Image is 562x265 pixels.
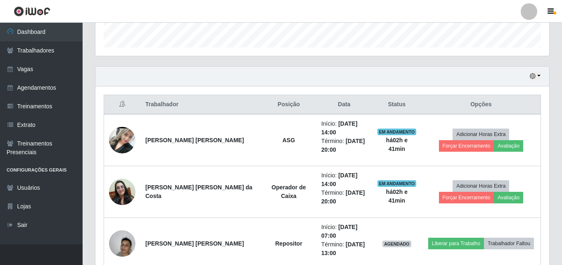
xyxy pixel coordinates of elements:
[484,238,534,249] button: Trabalhador Faltou
[109,226,135,261] img: 1751054548939.jpeg
[494,140,523,152] button: Avaliação
[145,240,244,247] strong: [PERSON_NAME] [PERSON_NAME]
[321,137,367,154] li: Término:
[321,240,367,258] li: Término:
[282,137,295,143] strong: ASG
[439,140,494,152] button: Forçar Encerramento
[372,95,422,115] th: Status
[140,95,261,115] th: Trabalhador
[272,184,306,199] strong: Operador de Caixa
[321,120,358,136] time: [DATE] 14:00
[453,180,509,192] button: Adicionar Horas Extra
[109,111,135,170] img: 1755712424414.jpeg
[382,241,411,247] span: AGENDADO
[109,179,135,205] img: 1754064940964.jpeg
[377,129,417,135] span: EM ANDAMENTO
[494,192,523,203] button: Avaliação
[321,189,367,206] li: Término:
[321,223,367,240] li: Início:
[321,119,367,137] li: Início:
[439,192,494,203] button: Forçar Encerramento
[316,95,372,115] th: Data
[145,137,244,143] strong: [PERSON_NAME] [PERSON_NAME]
[321,224,358,239] time: [DATE] 07:00
[422,95,541,115] th: Opções
[386,137,408,152] strong: há 02 h e 41 min
[321,172,358,187] time: [DATE] 14:00
[453,129,509,140] button: Adicionar Horas Extra
[261,95,316,115] th: Posição
[145,184,252,199] strong: [PERSON_NAME] [PERSON_NAME] da Costa
[275,240,302,247] strong: Repositor
[321,171,367,189] li: Início:
[428,238,484,249] button: Liberar para Trabalho
[14,6,50,17] img: CoreUI Logo
[386,189,408,204] strong: há 02 h e 41 min
[377,180,417,187] span: EM ANDAMENTO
